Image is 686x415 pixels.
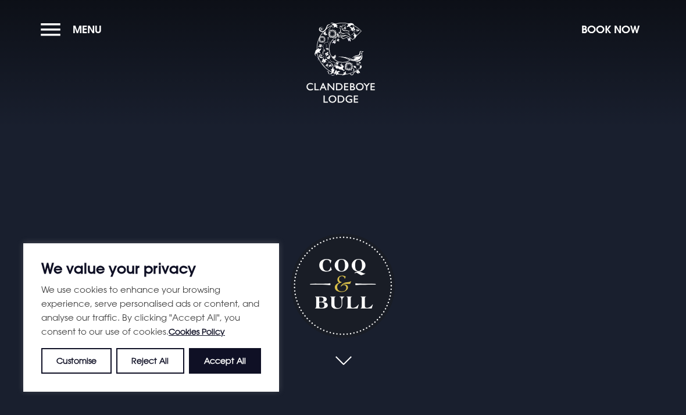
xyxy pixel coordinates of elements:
button: Menu [41,17,108,42]
h1: Coq & Bull [291,233,395,338]
p: We value your privacy [41,261,261,275]
span: Menu [73,23,102,36]
button: Accept All [189,348,261,374]
img: Clandeboye Lodge [306,23,376,104]
button: Book Now [576,17,645,42]
p: We use cookies to enhance your browsing experience, serve personalised ads or content, and analys... [41,282,261,339]
a: Cookies Policy [169,327,225,336]
button: Customise [41,348,112,374]
button: Reject All [116,348,184,374]
div: We value your privacy [23,243,279,392]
